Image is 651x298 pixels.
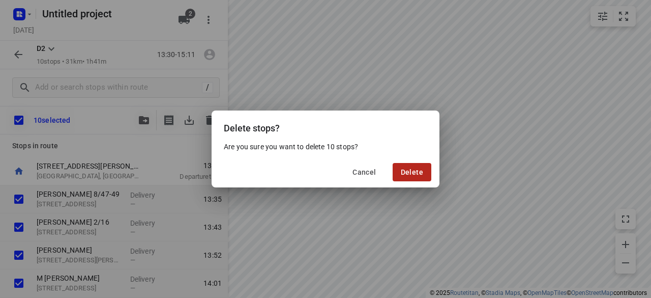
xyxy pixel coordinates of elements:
[352,168,376,176] span: Cancel
[393,163,431,181] button: Delete
[212,111,439,142] div: Delete stops?
[224,142,427,152] p: Are you sure you want to delete 10 stops?
[344,163,384,181] button: Cancel
[401,168,423,176] span: Delete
